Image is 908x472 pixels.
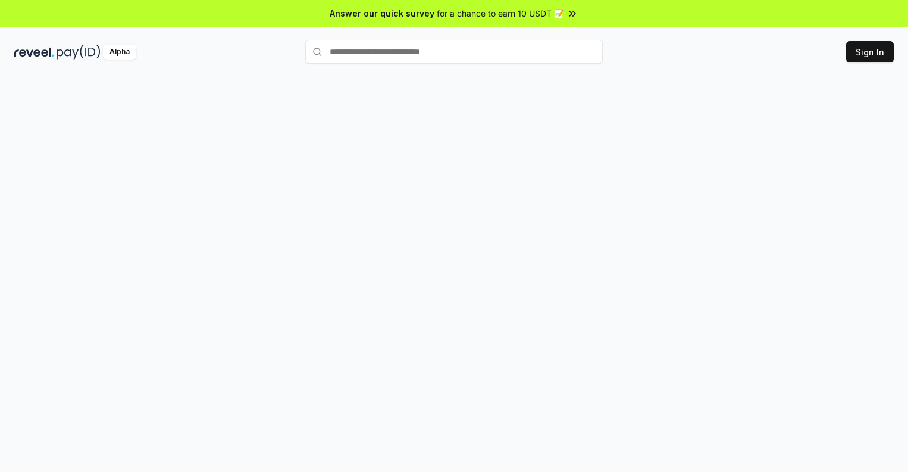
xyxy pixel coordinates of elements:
[846,41,894,62] button: Sign In
[330,7,434,20] span: Answer our quick survey
[57,45,101,60] img: pay_id
[103,45,136,60] div: Alpha
[14,45,54,60] img: reveel_dark
[437,7,564,20] span: for a chance to earn 10 USDT 📝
